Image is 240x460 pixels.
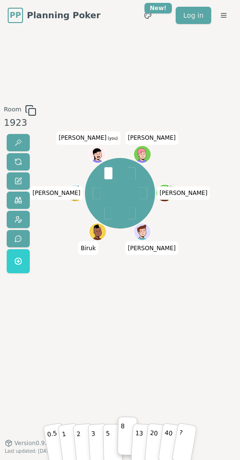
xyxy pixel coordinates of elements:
span: PP [10,10,21,21]
button: 8 [117,417,137,456]
button: New! [139,7,156,24]
span: Planning Poker [27,9,100,22]
div: 1923 [4,116,36,130]
a: Log in [176,7,211,24]
a: PPPlanning Poker [8,8,100,23]
p: 2 [76,427,83,460]
button: Version0.9.2 [5,439,50,447]
span: Click to change your name [30,186,83,200]
span: Click to change your name [125,132,178,145]
div: New! [144,3,172,13]
span: Click to change your name [125,242,178,255]
span: Room [4,105,21,116]
button: Change name [7,172,30,190]
button: Watch only [7,192,30,209]
button: Reveal votes [7,134,30,151]
p: 3 [91,427,96,460]
p: 13 [134,426,144,460]
span: Last updated: [DATE] [5,448,54,454]
span: Click to change your name [56,132,120,145]
button: Reset votes [7,153,30,170]
button: Get a named room [7,249,30,273]
span: (you) [107,137,118,141]
span: Owen is the host [168,185,173,190]
p: 8 [120,420,125,452]
button: Click to change your avatar [90,146,106,163]
p: 20 [147,426,158,460]
p: 5 [106,427,110,460]
p: 1 [61,427,69,460]
span: Click to change your name [78,242,98,255]
p: ? [175,426,184,459]
button: Send feedback [7,230,30,247]
p: 40 [161,426,173,460]
span: Version 0.9.2 [14,439,50,447]
button: Change avatar [7,211,30,228]
span: Click to change your name [157,186,210,200]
